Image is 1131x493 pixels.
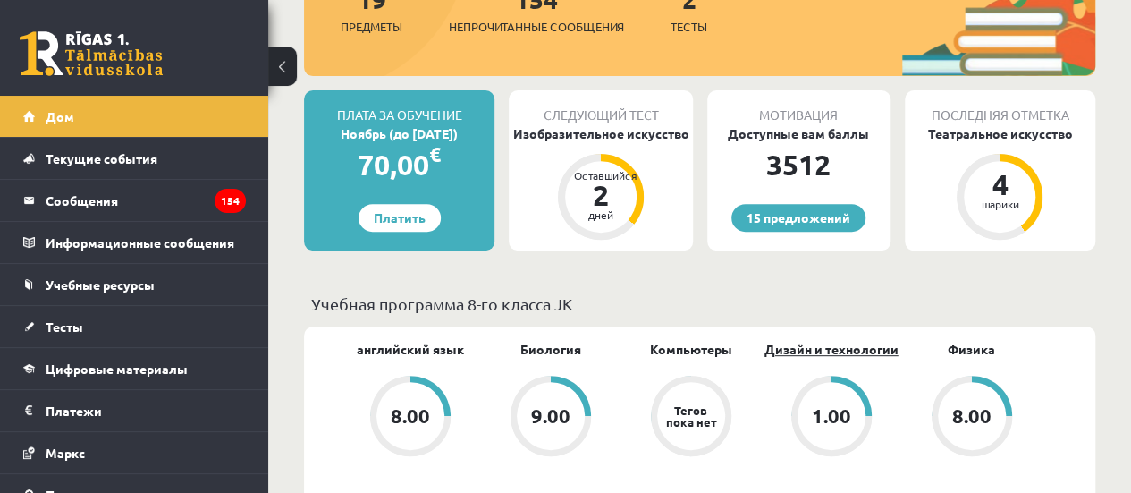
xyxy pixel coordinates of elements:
[948,341,995,357] font: Физика
[358,147,429,183] font: 70,00
[46,150,157,166] font: Текущие события
[23,348,246,389] a: Цифровые материалы
[731,204,865,232] a: 15 предложений
[46,361,188,377] font: Цифровые материалы
[764,340,899,359] a: Дизайн и технологии
[359,204,441,232] a: Платить
[23,180,246,221] a: Сообщения154
[391,404,430,428] font: 8.00
[512,125,688,141] font: Изобразительное искусство
[46,276,155,293] font: Учебные ресурсы
[531,404,570,428] font: 9.00
[650,341,732,357] font: Компьютеры
[543,106,658,123] font: Следующий тест
[46,319,83,335] font: Тесты
[23,306,246,347] a: Тесты
[221,193,240,208] font: 154
[981,197,1018,211] font: шарики
[46,192,118,208] font: Сообщения
[931,106,1068,123] font: Последняя отметка
[812,404,851,428] font: 1.00
[23,96,246,137] a: Дом
[905,124,1095,242] a: Театральное искусство 4 шарики
[992,166,1008,202] font: 4
[728,125,869,141] font: Доступные вам баллы
[374,209,426,225] font: Платить
[357,341,464,357] font: английский язык
[46,108,74,124] font: Дом
[46,234,234,251] font: Информационные сообщения
[588,208,613,222] font: дней
[747,209,850,225] font: 15 предложений
[340,376,480,460] a: 8.00
[520,341,581,357] font: Биология
[764,341,899,357] font: Дизайн и технологии
[927,125,1072,141] font: Театральное искусство
[666,403,716,429] font: Тегов пока нет
[574,168,637,183] font: Оставшийся
[46,403,102,419] font: Платежи
[357,340,464,359] a: английский язык
[429,141,441,167] font: €
[20,31,163,76] a: Рижская 1-я средняя школа заочного обучения
[311,294,572,313] font: Учебная программа 8-го класса JK
[449,19,624,34] font: Непрочитанные сообщения
[23,390,246,431] a: Платежи
[23,432,246,473] a: Маркс
[23,222,246,263] a: Информационные сообщения
[761,376,901,460] a: 1.00
[948,340,995,359] a: Физика
[766,147,831,183] font: 3512
[23,138,246,179] a: Текущие события
[46,445,85,461] font: Маркс
[341,19,402,34] font: Предметы
[593,177,609,213] font: 2
[952,404,992,428] font: 8.00
[759,106,838,123] font: Мотивация
[901,376,1042,460] a: 8.00
[520,340,581,359] a: Биология
[671,19,707,34] font: Тесты
[341,125,458,141] font: Ноябрь (до [DATE])
[23,264,246,305] a: Учебные ресурсы
[337,106,462,123] font: Плата за обучение
[480,376,620,460] a: 9.00
[620,376,761,460] a: Тегов пока нет
[509,124,692,242] a: Изобразительное искусство Оставшийся 2 дней
[650,340,732,359] a: Компьютеры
